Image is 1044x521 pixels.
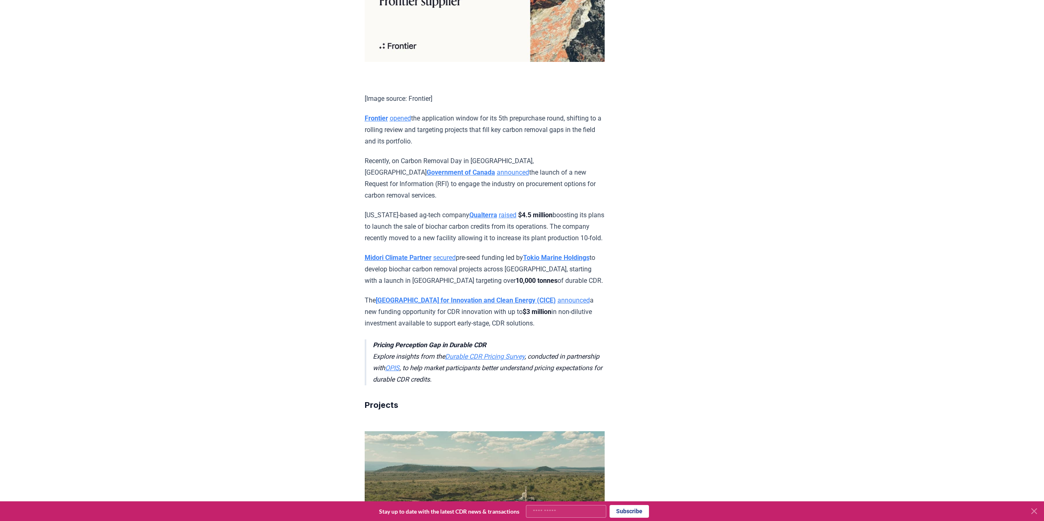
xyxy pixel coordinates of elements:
em: Explore insights from the , conducted in partnership with , to help market participants better un... [373,341,602,383]
a: Tokio Marine Holdings [523,254,589,262]
a: Midori Climate Partner [365,254,432,262]
p: [Image source: Frontier] [365,82,605,105]
a: Durable CDR Pricing Survey [445,353,525,360]
a: secured [433,254,456,262]
p: pre-seed funding led by to develop biochar carbon removal projects across [GEOGRAPHIC_DATA], star... [365,252,605,287]
a: [GEOGRAPHIC_DATA] for Innovation and Clean Energy (CICE) [376,296,556,304]
p: [US_STATE]-based ag-tech company boosting its plans to launch the sale of biochar carbon credits ... [365,209,605,244]
a: Government of Canada [427,168,495,176]
a: opened [390,114,411,122]
strong: $4.5 million [518,211,553,219]
strong: Projects [365,400,398,410]
a: Frontier [365,114,388,122]
p: the application window for its 5th prepurchase round, shifting to a rolling review and targeting ... [365,113,605,147]
p: Recently, on Carbon Removal Day in [GEOGRAPHIC_DATA], [GEOGRAPHIC_DATA] the launch of a new Reque... [365,155,605,201]
p: The a new funding opportunity for CDR innovation with up to in non-dilutive investment available ... [365,295,605,329]
strong: Pricing Perception Gap in Durable CDR [373,341,486,349]
strong: $3 million [523,308,551,316]
strong: 10,000 tonnes [516,277,557,284]
a: announced [497,168,529,176]
a: Qualterra [469,211,497,219]
a: OPIS [385,364,400,372]
a: raised [499,211,516,219]
a: announced [557,296,590,304]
